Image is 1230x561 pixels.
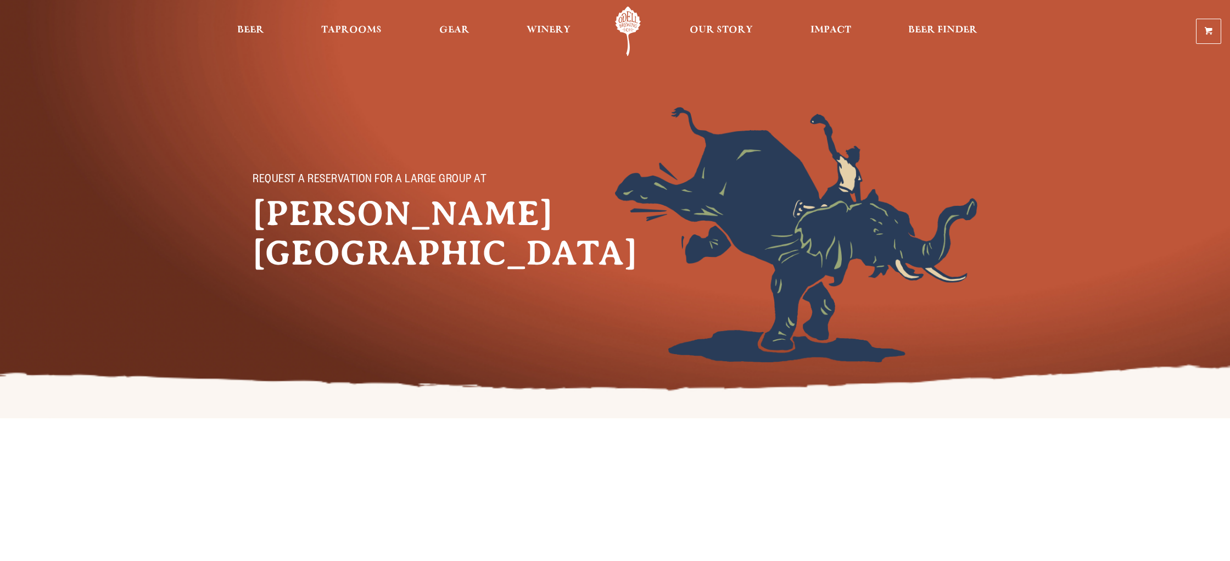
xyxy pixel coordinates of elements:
[803,7,858,56] a: Impact
[519,7,578,56] a: Winery
[230,7,271,56] a: Beer
[615,107,977,362] img: Foreground404
[908,26,977,35] span: Beer Finder
[237,26,264,35] span: Beer
[314,7,389,56] a: Taprooms
[432,7,477,56] a: Gear
[253,194,516,273] h1: [PERSON_NAME][GEOGRAPHIC_DATA]
[683,7,760,56] a: Our Story
[253,174,494,187] p: Request a reservation for a large group at
[690,26,753,35] span: Our Story
[901,7,985,56] a: Beer Finder
[527,26,571,35] span: Winery
[321,26,382,35] span: Taprooms
[439,26,469,35] span: Gear
[810,26,851,35] span: Impact
[607,7,648,56] a: Odell Home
